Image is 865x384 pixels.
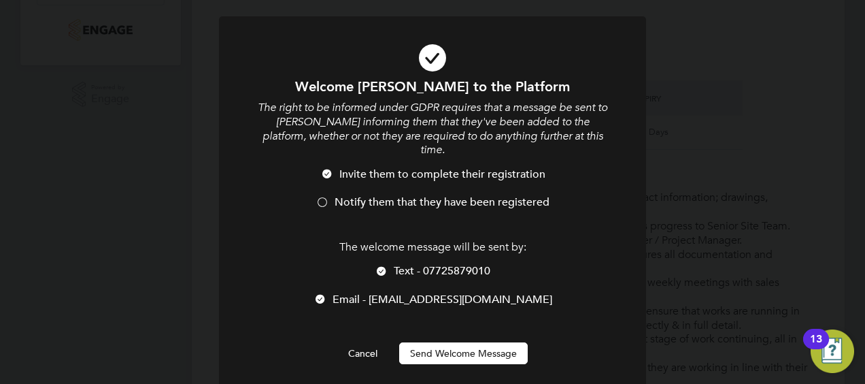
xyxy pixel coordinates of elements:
[335,195,549,209] span: Notify them that they have been registered
[256,240,609,255] p: The welcome message will be sent by:
[333,293,552,306] span: Email - [EMAIL_ADDRESS][DOMAIN_NAME]
[339,167,545,181] span: Invite them to complete their registration
[810,339,822,357] div: 13
[394,264,490,278] span: Text - 07725879010
[258,101,607,157] i: The right to be informed under GDPR requires that a message be sent to [PERSON_NAME] informing th...
[256,78,609,95] h1: Welcome [PERSON_NAME] to the Platform
[811,330,854,373] button: Open Resource Center, 13 new notifications
[399,342,528,364] button: Send Welcome Message
[337,342,388,364] button: Cancel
